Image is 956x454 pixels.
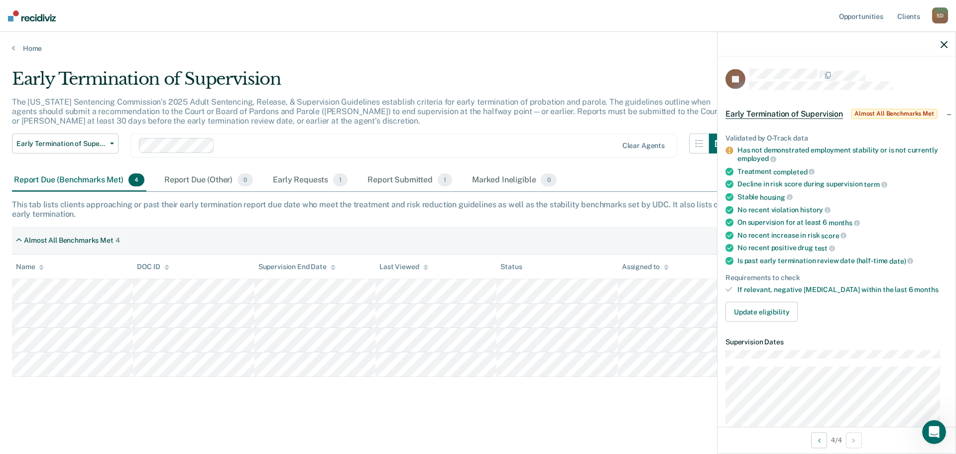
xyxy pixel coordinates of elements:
[717,427,956,453] div: 4 / 4
[737,286,948,294] div: If relevant, negative [MEDICAL_DATA] within the last 6
[12,69,729,97] div: Early Termination of Supervision
[932,7,948,23] div: S D
[737,167,948,176] div: Treatment
[717,98,956,130] div: Early Termination of SupervisionAlmost All Benchmarks Met
[737,146,948,163] div: Has not demonstrated employment stability or is not currently employed
[737,205,948,214] div: No recent violation
[829,219,860,227] span: months
[12,200,944,219] div: This tab lists clients approaching or past their early termination report due date who meet the t...
[365,169,454,191] div: Report Submitted
[760,193,793,201] span: housing
[24,236,114,245] div: Almost All Benchmarks Met
[846,432,862,448] button: Next Opportunity
[864,180,887,188] span: term
[821,231,846,239] span: score
[379,263,428,271] div: Last Viewed
[541,173,556,186] span: 0
[16,140,106,148] span: Early Termination of Supervision
[470,169,559,191] div: Marked Ineligible
[737,180,948,189] div: Decline in risk score during supervision
[737,244,948,253] div: No recent positive drug
[16,263,44,271] div: Name
[500,263,522,271] div: Status
[737,231,948,240] div: No recent increase in risk
[438,173,452,186] span: 1
[238,173,253,186] span: 0
[800,206,831,214] span: history
[271,169,350,191] div: Early Requests
[725,273,948,282] div: Requirements to check
[333,173,348,186] span: 1
[8,10,56,21] img: Recidiviz
[622,263,669,271] div: Assigned to
[737,193,948,202] div: Stable
[725,109,843,119] span: Early Termination of Supervision
[851,109,938,119] span: Almost All Benchmarks Met
[258,263,336,271] div: Supervision End Date
[128,173,144,186] span: 4
[815,244,835,252] span: test
[737,218,948,227] div: On supervision for at least 6
[773,167,815,175] span: completed
[162,169,255,191] div: Report Due (Other)
[725,134,948,142] div: Validated by O-Track data
[725,338,948,346] dt: Supervision Dates
[12,97,720,126] p: The [US_STATE] Sentencing Commission’s 2025 Adult Sentencing, Release, & Supervision Guidelines e...
[622,142,665,150] div: Clear agents
[889,257,913,265] span: date)
[914,286,938,294] span: months
[725,302,798,322] button: Update eligibility
[811,432,827,448] button: Previous Opportunity
[12,44,944,53] a: Home
[137,263,169,271] div: DOC ID
[116,236,120,245] div: 4
[737,257,948,266] div: Is past early termination review date (half-time
[12,169,146,191] div: Report Due (Benchmarks Met)
[922,420,946,444] iframe: Intercom live chat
